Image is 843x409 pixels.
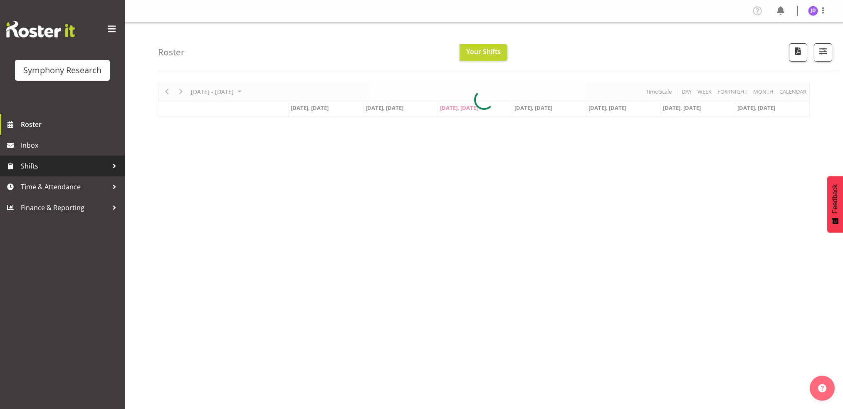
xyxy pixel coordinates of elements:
span: Roster [21,118,121,131]
span: Inbox [21,139,121,151]
button: Your Shifts [460,44,507,61]
span: Your Shifts [466,47,501,56]
div: Symphony Research [23,64,101,77]
h4: Roster [158,47,185,57]
span: Feedback [831,184,839,213]
span: Shifts [21,160,108,172]
span: Finance & Reporting [21,201,108,214]
img: jennifer-donovan1879.jpg [808,6,818,16]
img: help-xxl-2.png [818,384,826,392]
button: Feedback - Show survey [827,176,843,233]
img: Rosterit website logo [6,21,75,37]
button: Filter Shifts [814,43,832,62]
span: Time & Attendance [21,181,108,193]
button: Download a PDF of the roster according to the set date range. [789,43,807,62]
